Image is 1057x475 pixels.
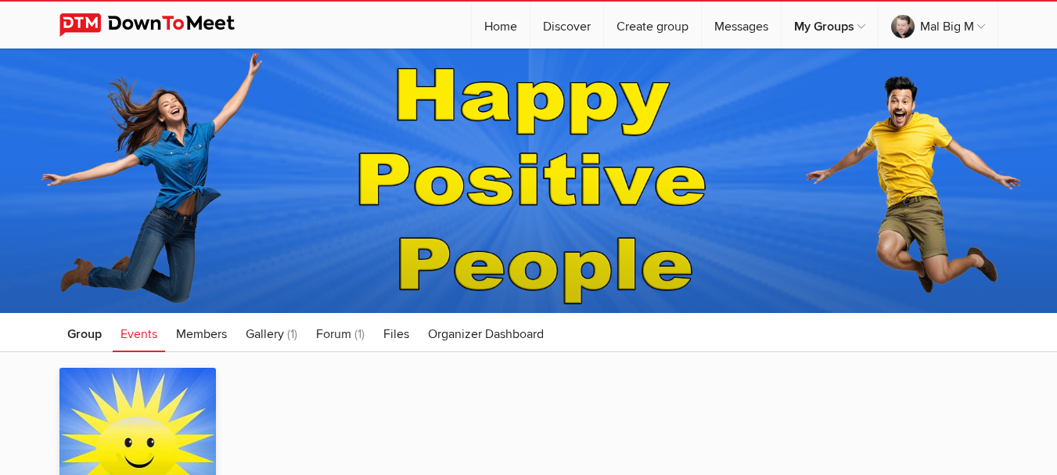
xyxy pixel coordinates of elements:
[383,326,409,342] span: Files
[879,2,998,49] a: Mal Big M
[376,313,417,352] a: Files
[246,326,284,342] span: Gallery
[59,313,110,352] a: Group
[287,326,297,342] span: (1)
[67,326,102,342] span: Group
[530,2,603,49] a: Discover
[120,326,157,342] span: Events
[238,313,305,352] a: Gallery (1)
[113,313,165,352] a: Events
[176,326,227,342] span: Members
[604,2,701,49] a: Create group
[354,326,365,342] span: (1)
[59,13,259,37] img: DownToMeet
[702,2,781,49] a: Messages
[308,313,372,352] a: Forum (1)
[472,2,530,49] a: Home
[420,313,552,352] a: Organizer Dashboard
[428,326,544,342] span: Organizer Dashboard
[316,326,351,342] span: Forum
[168,313,235,352] a: Members
[782,2,878,49] a: My Groups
